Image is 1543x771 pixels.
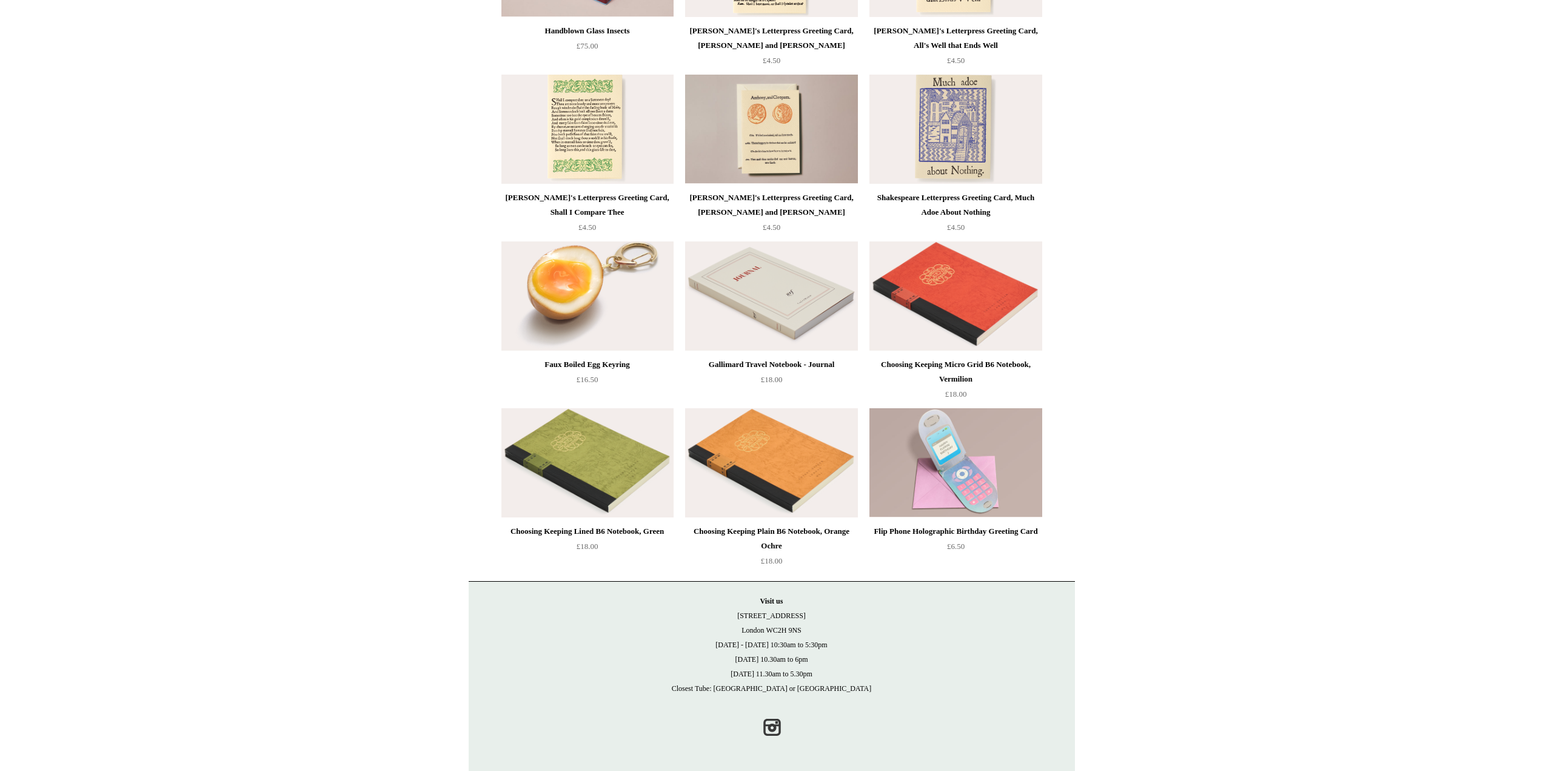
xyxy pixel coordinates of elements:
a: Choosing Keeping Lined B6 Notebook, Green Choosing Keeping Lined B6 Notebook, Green [501,408,674,517]
a: Choosing Keeping Micro Grid B6 Notebook, Vermilion Choosing Keeping Micro Grid B6 Notebook, Vermi... [869,241,1042,351]
img: Choosing Keeping Micro Grid B6 Notebook, Vermilion [869,241,1042,351]
span: £18.00 [761,556,783,565]
a: Flip Phone Holographic Birthday Greeting Card £6.50 [869,524,1042,574]
strong: Visit us [760,597,783,605]
img: Choosing Keeping Plain B6 Notebook, Orange Ochre [685,408,857,517]
a: Gallimard Travel Notebook - Journal Gallimard Travel Notebook - Journal [685,241,857,351]
a: [PERSON_NAME]'s Letterpress Greeting Card, All's Well that Ends Well £4.50 [869,24,1042,73]
div: [PERSON_NAME]'s Letterpress Greeting Card, [PERSON_NAME] and [PERSON_NAME] [688,190,854,220]
div: Choosing Keeping Lined B6 Notebook, Green [504,524,671,539]
div: Choosing Keeping Plain B6 Notebook, Orange Ochre [688,524,854,553]
span: £18.00 [577,542,598,551]
a: Shakespeare Letterpress Greeting Card, Much Adoe About Nothing £4.50 [869,190,1042,240]
span: £18.00 [945,389,967,399]
a: Flip Phone Holographic Birthday Greeting Card Flip Phone Holographic Birthday Greeting Card [869,408,1042,517]
span: £4.50 [763,223,780,232]
a: Gallimard Travel Notebook - Journal £18.00 [685,357,857,407]
img: Shakespeare's Letterpress Greeting Card, Antony and Cleopatra [685,75,857,184]
img: Flip Phone Holographic Birthday Greeting Card [869,408,1042,517]
a: Choosing Keeping Plain B6 Notebook, Orange Ochre Choosing Keeping Plain B6 Notebook, Orange Ochre [685,408,857,517]
a: [PERSON_NAME]'s Letterpress Greeting Card, Shall I Compare Thee £4.50 [501,190,674,240]
div: [PERSON_NAME]'s Letterpress Greeting Card, Shall I Compare Thee [504,190,671,220]
div: Flip Phone Holographic Birthday Greeting Card [872,524,1039,539]
div: [PERSON_NAME]'s Letterpress Greeting Card, All's Well that Ends Well [872,24,1039,53]
span: £4.50 [947,223,965,232]
a: Shakespeare's Letterpress Greeting Card, Shall I Compare Thee Shakespeare's Letterpress Greeting ... [501,75,674,184]
div: Gallimard Travel Notebook - Journal [688,357,854,372]
p: [STREET_ADDRESS] London WC2H 9NS [DATE] - [DATE] 10:30am to 5:30pm [DATE] 10.30am to 6pm [DATE] 1... [481,594,1063,696]
a: [PERSON_NAME]'s Letterpress Greeting Card, [PERSON_NAME] and [PERSON_NAME] £4.50 [685,190,857,240]
a: Choosing Keeping Micro Grid B6 Notebook, Vermilion £18.00 [869,357,1042,407]
a: Instagram [758,714,785,741]
a: Faux Boiled Egg Keyring £16.50 [501,357,674,407]
img: Faux Boiled Egg Keyring [501,241,674,351]
a: Handblown Glass Insects £75.00 [501,24,674,73]
img: Choosing Keeping Lined B6 Notebook, Green [501,408,674,517]
span: £18.00 [761,375,783,384]
a: Choosing Keeping Lined B6 Notebook, Green £18.00 [501,524,674,574]
a: Shakespeare Letterpress Greeting Card, Much Adoe About Nothing Shakespeare Letterpress Greeting C... [869,75,1042,184]
img: Shakespeare's Letterpress Greeting Card, Shall I Compare Thee [501,75,674,184]
a: Shakespeare's Letterpress Greeting Card, Antony and Cleopatra Shakespeare's Letterpress Greeting ... [685,75,857,184]
a: Faux Boiled Egg Keyring Faux Boiled Egg Keyring [501,241,674,351]
span: £4.50 [947,56,965,65]
div: Shakespeare Letterpress Greeting Card, Much Adoe About Nothing [872,190,1039,220]
div: Choosing Keeping Micro Grid B6 Notebook, Vermilion [872,357,1039,386]
div: [PERSON_NAME]'s Letterpress Greeting Card, [PERSON_NAME] and [PERSON_NAME] [688,24,854,53]
a: [PERSON_NAME]'s Letterpress Greeting Card, [PERSON_NAME] and [PERSON_NAME] £4.50 [685,24,857,73]
a: Choosing Keeping Plain B6 Notebook, Orange Ochre £18.00 [685,524,857,574]
span: £75.00 [577,41,598,50]
span: £4.50 [578,223,596,232]
div: Handblown Glass Insects [504,24,671,38]
img: Gallimard Travel Notebook - Journal [685,241,857,351]
span: £16.50 [577,375,598,384]
span: £4.50 [763,56,780,65]
img: Shakespeare Letterpress Greeting Card, Much Adoe About Nothing [869,75,1042,184]
div: Faux Boiled Egg Keyring [504,357,671,372]
span: £6.50 [947,542,965,551]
